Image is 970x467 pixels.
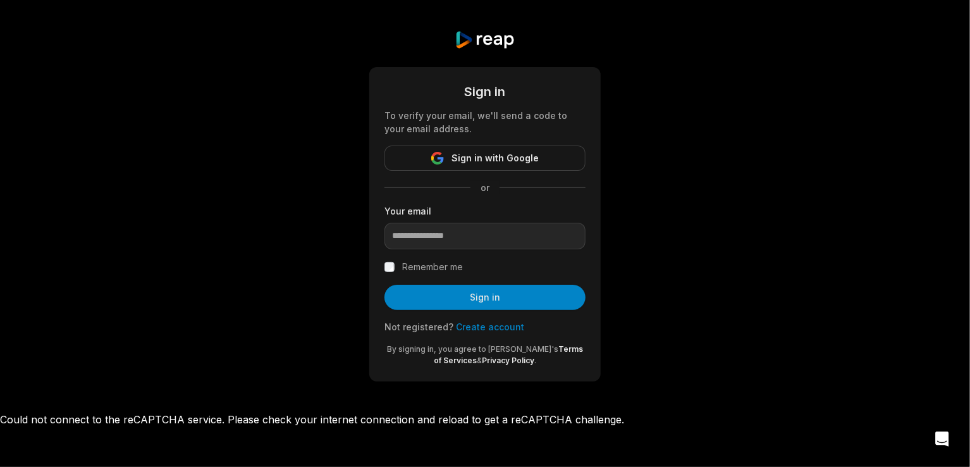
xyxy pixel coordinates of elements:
[470,181,500,194] span: or
[534,356,536,365] span: .
[384,204,586,218] label: Your email
[384,82,586,101] div: Sign in
[455,30,515,49] img: reap
[384,321,453,332] span: Not registered?
[384,146,586,171] button: Sign in with Google
[384,109,586,135] div: To verify your email, we'll send a code to your email address.
[384,285,586,310] button: Sign in
[456,321,524,332] a: Create account
[477,356,482,365] span: &
[927,424,957,454] div: Open Intercom Messenger
[451,151,539,166] span: Sign in with Google
[434,344,583,365] a: Terms of Services
[387,344,558,354] span: By signing in, you agree to [PERSON_NAME]'s
[402,259,463,275] label: Remember me
[482,356,534,365] a: Privacy Policy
